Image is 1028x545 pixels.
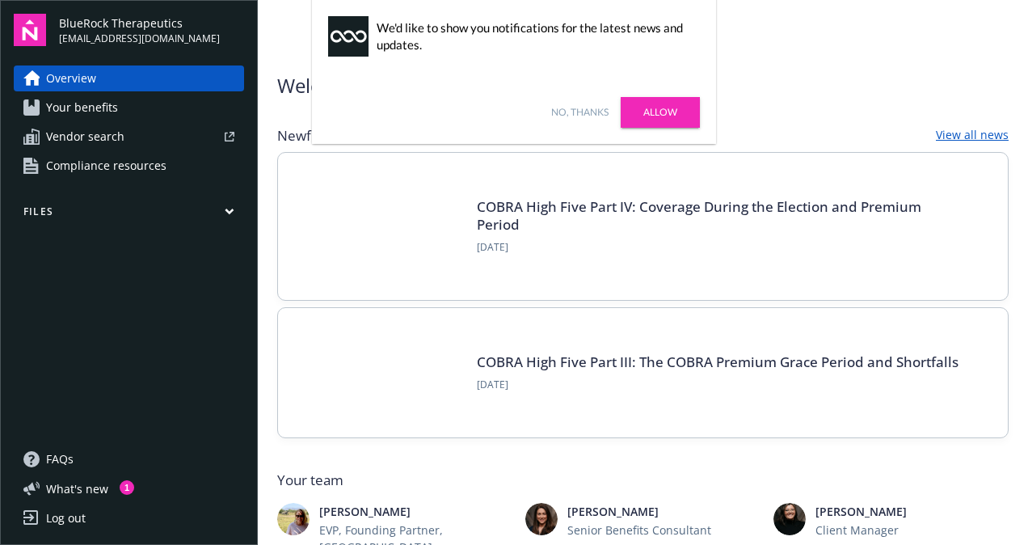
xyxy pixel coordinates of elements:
[815,503,1005,520] span: [PERSON_NAME]
[815,522,1005,539] span: Client Manager
[46,124,124,150] span: Vendor search
[277,503,310,535] img: photo
[46,446,74,472] span: FAQs
[477,197,921,234] a: COBRA High Five Part IV: Coverage During the Election and Premium Period
[46,95,118,120] span: Your benefits
[14,480,134,497] button: What's new1
[46,480,108,497] span: What ' s new
[621,97,700,128] a: Allow
[319,503,508,520] span: [PERSON_NAME]
[59,32,220,46] span: [EMAIL_ADDRESS][DOMAIN_NAME]
[14,14,46,46] img: navigator-logo.svg
[936,126,1009,146] a: View all news
[14,124,244,150] a: Vendor search
[14,153,244,179] a: Compliance resources
[567,522,756,539] span: Senior Benefits Consultant
[567,503,756,520] span: [PERSON_NAME]
[277,71,636,100] span: Welcome to Navigator , [PERSON_NAME]
[477,353,958,371] a: COBRA High Five Part III: The COBRA Premium Grace Period and Shortfalls
[477,378,958,392] span: [DATE]
[525,503,558,535] img: photo
[14,65,244,91] a: Overview
[46,153,166,179] span: Compliance resources
[304,179,457,274] img: Card Image - EB Compliance Insights.png
[46,505,86,531] div: Log out
[120,480,134,495] div: 1
[551,105,609,120] a: No, thanks
[277,471,1009,490] span: Your team
[59,14,244,46] button: BlueRock Therapeutics[EMAIL_ADDRESS][DOMAIN_NAME]
[46,65,96,91] span: Overview
[59,15,220,32] span: BlueRock Therapeutics
[304,334,457,412] img: BLOG-Card Image - Compliance - COBRA High Five Pt 3 - 09-03-25.jpg
[14,95,244,120] a: Your benefits
[477,240,963,255] span: [DATE]
[277,126,374,146] span: Newfront news
[773,503,806,535] img: photo
[14,446,244,472] a: FAQs
[377,19,692,53] div: We'd like to show you notifications for the latest news and updates.
[14,205,244,225] button: Files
